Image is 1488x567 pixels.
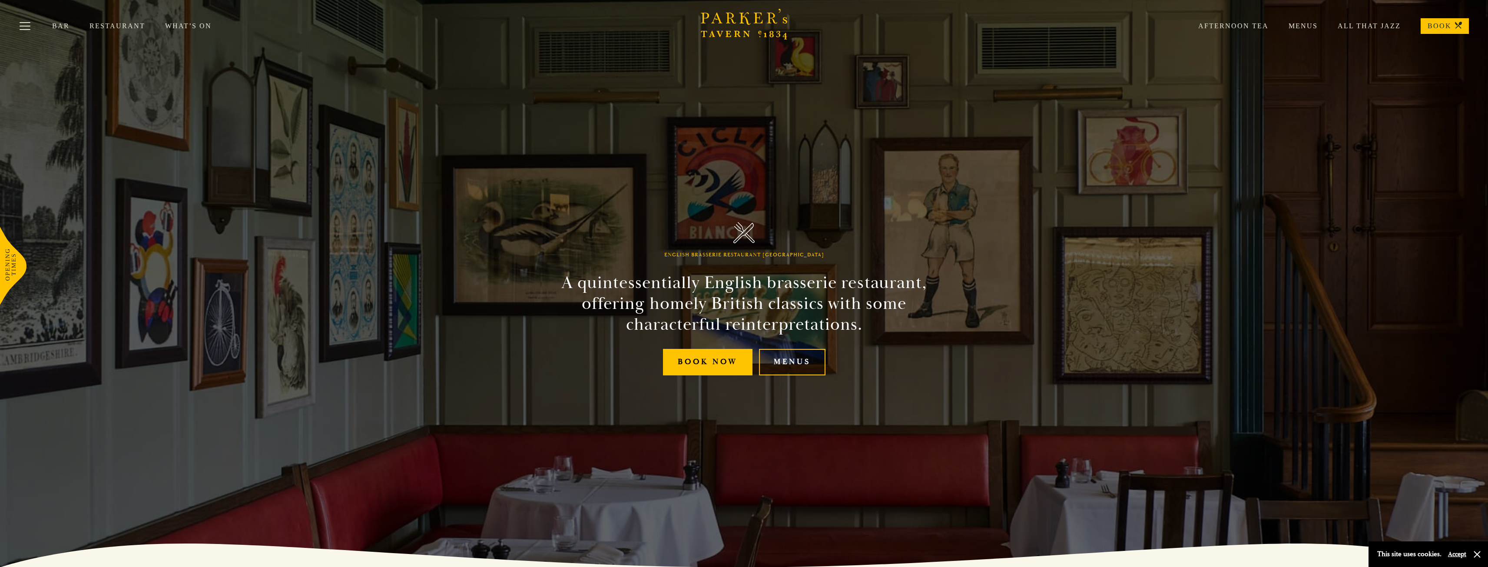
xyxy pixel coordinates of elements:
button: Close and accept [1473,550,1481,559]
h2: A quintessentially English brasserie restaurant, offering homely British classics with some chara... [546,272,942,335]
p: This site uses cookies. [1377,548,1442,560]
a: Book Now [663,349,752,375]
a: Menus [759,349,825,375]
button: Accept [1448,550,1466,558]
img: Parker's Tavern Brasserie Cambridge [733,222,755,243]
h1: English Brasserie Restaurant [GEOGRAPHIC_DATA] [664,252,824,258]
